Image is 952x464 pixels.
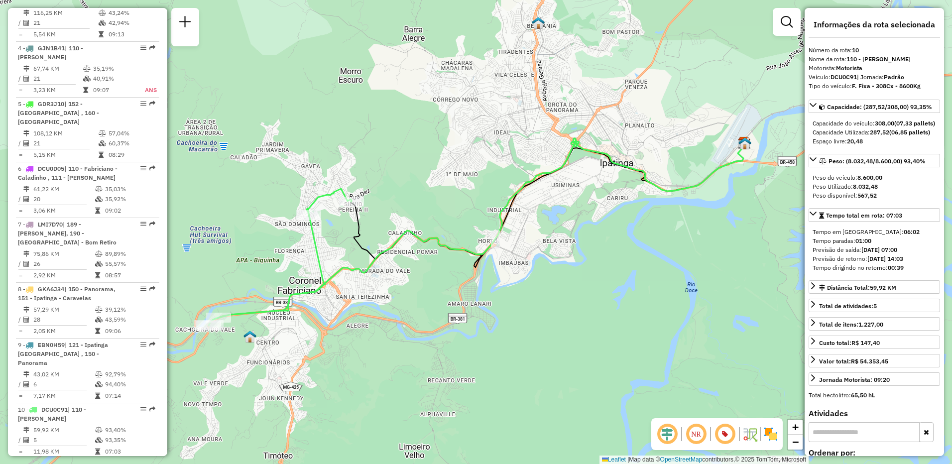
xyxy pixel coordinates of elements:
[108,18,155,28] td: 42,94%
[819,339,880,348] div: Custo total:
[809,20,940,29] h4: Informações da rota selecionada
[149,221,155,227] em: Rota exportada
[889,128,930,136] strong: (06,85 pallets)
[108,8,155,18] td: 43,24%
[809,280,940,294] a: Distância Total:59,92 KM
[894,119,935,127] strong: (07,33 pallets)
[18,259,23,269] td: /
[836,64,862,72] strong: Motorista
[809,82,940,91] div: Tipo do veículo:
[875,119,894,127] strong: 308,00
[33,150,98,160] td: 5,15 KM
[99,130,106,136] i: % de utilização do peso
[33,315,95,325] td: 28
[33,194,95,204] td: 20
[18,221,117,246] span: | 189 - [PERSON_NAME], 190 - [GEOGRAPHIC_DATA] - Bom Retiro
[149,45,155,51] em: Rota exportada
[809,299,940,312] a: Total de atividades:5
[18,18,23,28] td: /
[18,165,118,181] span: 6 -
[93,85,133,95] td: 09:07
[95,208,100,214] i: Tempo total em rota
[18,194,23,204] td: /
[140,406,146,412] em: Opções
[602,456,626,463] a: Leaflet
[105,425,155,435] td: 93,40%
[38,221,63,228] span: LMI7D70
[99,140,106,146] i: % de utilização da cubagem
[23,140,29,146] i: Total de Atividades
[95,393,100,399] i: Tempo total em rota
[95,427,103,433] i: % de utilização do peso
[108,128,155,138] td: 57,04%
[33,85,83,95] td: 3,23 KM
[38,100,64,108] span: GDR3J10
[105,315,155,325] td: 43,59%
[33,270,95,280] td: 2,92 KM
[18,150,23,160] td: =
[738,137,751,150] img: FAD CDD Ipatinga
[133,85,157,95] td: ANS
[23,261,29,267] i: Total de Atividades
[870,128,889,136] strong: 287,52
[813,137,936,146] div: Espaço livre:
[108,150,155,160] td: 08:29
[857,192,877,199] strong: 567,52
[809,154,940,167] a: Peso: (8.032,48/8.600,00) 93,40%
[33,206,95,216] td: 3,06 KM
[175,12,195,34] a: Nova sessão e pesquisa
[140,45,146,51] em: Opções
[809,73,940,82] div: Veículo:
[33,326,95,336] td: 2,05 KM
[23,307,29,313] i: Distância Total
[763,426,779,442] img: Exibir/Ocultar setores
[33,259,95,269] td: 26
[83,87,88,93] i: Tempo total em rota
[867,255,903,262] strong: [DATE] 14:03
[93,64,133,74] td: 35,19%
[99,10,106,16] i: % de utilização do peso
[852,46,859,54] strong: 10
[18,100,99,125] span: 5 -
[792,436,799,448] span: −
[23,10,29,16] i: Distância Total
[18,29,23,39] td: =
[38,341,65,348] span: EBN0H59
[599,456,809,464] div: Map data © contributors,© 2025 TomTom, Microsoft
[819,357,888,366] div: Valor total:
[33,249,95,259] td: 75,86 KM
[819,320,883,329] div: Total de itens:
[827,103,932,111] span: Capacidade: (287,52/308,00) 93,35%
[809,391,940,400] div: Total hectolitro:
[33,8,98,18] td: 116,25 KM
[684,422,708,446] span: Ocultar NR
[23,130,29,136] i: Distância Total
[149,406,155,412] em: Rota exportada
[23,427,29,433] i: Distância Total
[33,435,95,445] td: 5
[18,406,86,422] span: 10 -
[83,66,91,72] i: % de utilização do peso
[532,16,545,29] img: 204 UDC Light Ipatinga
[105,326,155,336] td: 09:06
[105,194,155,204] td: 35,92%
[140,286,146,292] em: Opções
[105,206,155,216] td: 09:02
[813,236,936,245] div: Tempo paradas:
[105,391,155,401] td: 07:14
[108,29,155,39] td: 09:13
[742,426,758,442] img: Fluxo de ruas
[105,447,155,457] td: 07:03
[851,357,888,365] strong: R$ 54.353,45
[95,328,100,334] i: Tempo total em rota
[857,174,882,181] strong: 8.600,00
[18,435,23,445] td: /
[105,305,155,315] td: 39,12%
[813,228,936,236] div: Tempo em [GEOGRAPHIC_DATA]:
[18,221,117,246] span: 7 -
[18,85,23,95] td: =
[23,66,29,72] i: Distância Total
[809,372,940,386] a: Jornada Motorista: 09:20
[873,302,877,310] strong: 5
[95,196,103,202] i: % de utilização da cubagem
